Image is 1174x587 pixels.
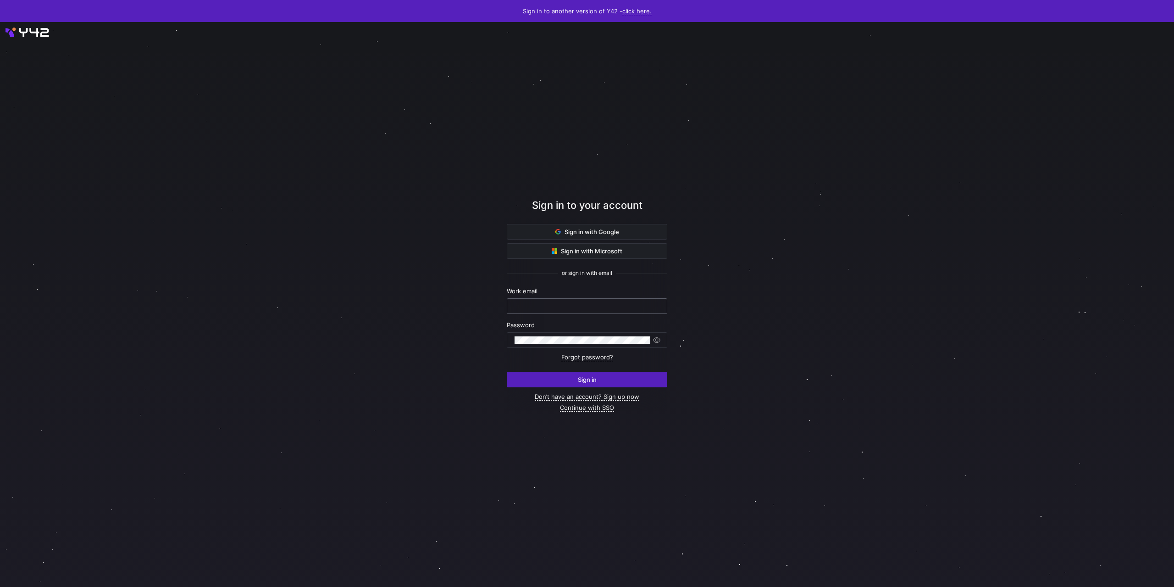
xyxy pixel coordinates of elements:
a: click here. [622,7,652,15]
span: Password [507,321,535,329]
div: Sign in to your account [507,198,667,224]
button: Sign in [507,372,667,387]
span: or sign in with email [562,270,612,276]
span: Work email [507,287,537,295]
a: Continue with SSO [560,404,614,412]
a: Don’t have an account? Sign up now [535,393,639,401]
span: Sign in [578,376,597,383]
span: Sign in with Google [555,228,619,235]
a: Forgot password? [561,353,613,361]
button: Sign in with Google [507,224,667,240]
button: Sign in with Microsoft [507,243,667,259]
span: Sign in with Microsoft [552,247,622,255]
